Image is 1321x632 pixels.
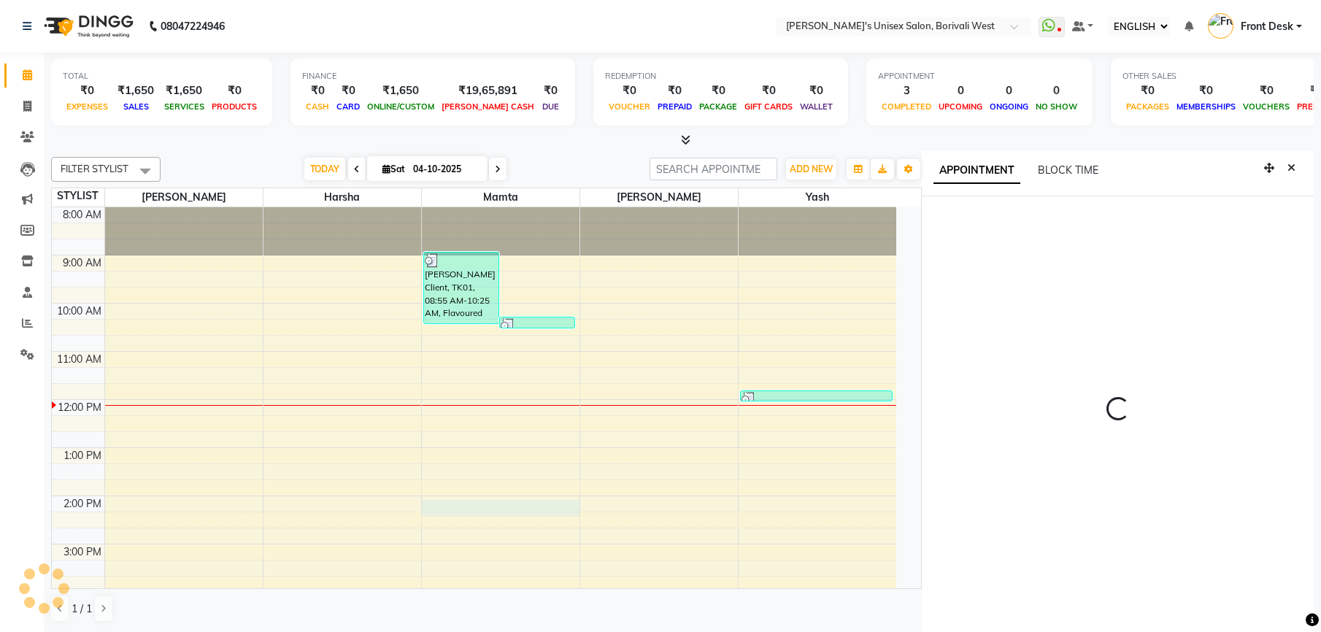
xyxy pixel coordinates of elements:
span: TODAY [304,158,345,180]
span: VOUCHER [605,101,654,112]
span: PRODUCTS [208,101,261,112]
div: 10:00 AM [54,304,104,319]
span: GIFT CARDS [741,101,796,112]
input: 2025-10-04 [409,158,482,180]
span: WALLET [796,101,836,112]
div: ₹0 [208,82,261,99]
div: ₹0 [605,82,654,99]
span: NO SHOW [1032,101,1081,112]
span: EXPENSES [63,101,112,112]
div: 12:00 PM [55,400,104,415]
div: STYLIST [52,188,104,204]
div: ₹0 [63,82,112,99]
div: ₹0 [1239,82,1293,99]
span: Front Desk [1241,19,1293,34]
span: CASH [302,101,333,112]
img: logo [37,6,137,47]
div: 9:00 AM [60,255,104,271]
div: [PERSON_NAME], TK03, 11:45 AM-12:00 PM, Hairwash (Women) - Below Shoulder [741,391,892,401]
span: Mamta [422,188,579,207]
span: PACKAGES [1122,101,1173,112]
span: [PERSON_NAME] [580,188,738,207]
span: ONGOING [986,101,1032,112]
div: ₹0 [741,82,796,99]
button: Close [1281,157,1302,180]
div: 3 [878,82,935,99]
span: COMPLETED [878,101,935,112]
img: Front Desk [1208,13,1233,39]
span: FILTER STYLIST [61,163,128,174]
div: 11:00 AM [54,352,104,367]
span: CARD [333,101,363,112]
button: ADD NEW [786,159,836,180]
span: UPCOMING [935,101,986,112]
div: suchna [PERSON_NAME], TK02, 10:15 AM-10:30 AM, Hairwash (Women) - Below Shoulder [500,317,574,328]
div: 0 [935,82,986,99]
span: BLOCK TIME [1038,163,1098,177]
div: TOTAL [63,70,261,82]
div: 0 [1032,82,1081,99]
div: REDEMPTION [605,70,836,82]
span: SERVICES [161,101,208,112]
span: APPOINTMENT [933,158,1020,184]
span: PACKAGE [696,101,741,112]
div: APPOINTMENT [878,70,1081,82]
div: ₹1,650 [363,82,438,99]
span: [PERSON_NAME] [105,188,263,207]
span: ADD NEW [790,163,833,174]
div: ₹0 [1173,82,1239,99]
div: ₹1,650 [112,82,160,99]
div: ₹0 [1122,82,1173,99]
div: FINANCE [302,70,563,82]
input: SEARCH APPOINTMENT [650,158,777,180]
div: ₹19,65,891 [438,82,538,99]
span: MEMBERSHIPS [1173,101,1239,112]
span: ONLINE/CUSTOM [363,101,438,112]
div: ₹0 [333,82,363,99]
b: 08047224946 [161,6,225,47]
div: 1:00 PM [61,448,104,463]
div: ₹0 [654,82,696,99]
span: Yash [739,188,897,207]
div: 8:00 AM [60,207,104,223]
span: 1 / 1 [72,601,92,617]
span: DUE [539,101,563,112]
span: VOUCHERS [1239,101,1293,112]
span: [PERSON_NAME] CASH [438,101,538,112]
div: ₹0 [796,82,836,99]
span: Harsha [263,188,421,207]
div: 0 [986,82,1032,99]
span: SALES [120,101,153,112]
div: 3:00 PM [61,544,104,560]
div: ₹0 [302,82,333,99]
div: 2:00 PM [61,496,104,512]
div: ₹0 [696,82,741,99]
span: Sat [379,163,409,174]
div: [PERSON_NAME] Client, TK01, 08:55 AM-10:25 AM, Flavoured Waxing (Women) - Under Arms,Flavoured Wa... [424,253,498,323]
span: PREPAID [654,101,696,112]
div: ₹0 [538,82,563,99]
div: ₹1,650 [160,82,208,99]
